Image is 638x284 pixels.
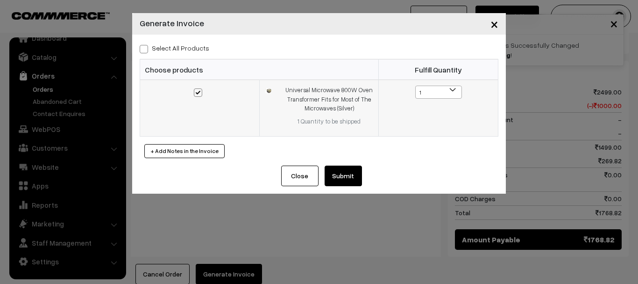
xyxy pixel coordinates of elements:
[140,59,379,80] th: Choose products
[325,166,362,186] button: Submit
[285,86,373,113] div: Universal Microwave 800W Oven Transformer Fits for Most of The Microwaves (Silver)
[281,166,319,186] button: Close
[140,17,204,29] h4: Generate Invoice
[416,86,461,99] span: 1
[144,144,225,158] button: + Add Notes in the Invoice
[483,9,506,38] button: Close
[490,15,498,32] span: ×
[140,43,209,53] label: Select all Products
[265,88,271,94] img: 1689318909469941jeiepvbRL.jpg
[415,86,462,99] span: 1
[379,59,498,80] th: Fulfill Quantity
[285,117,373,126] div: 1 Quantity to be shipped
